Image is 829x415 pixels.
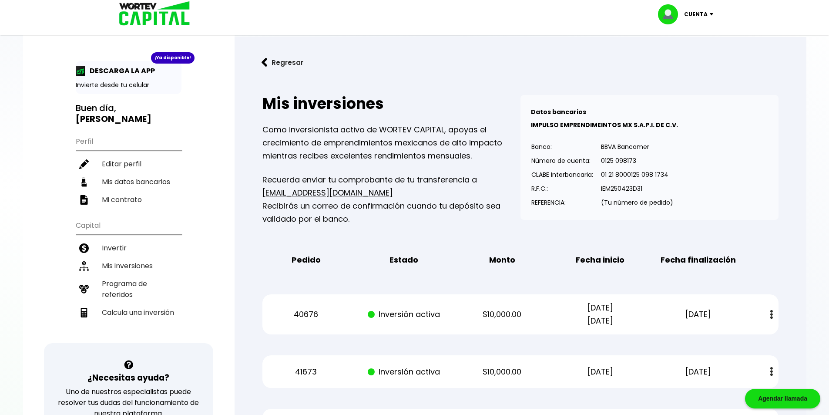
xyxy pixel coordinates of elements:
b: IMPULSO EMPRENDIMEINTOS MX S.A.P.I. DE C.V. [531,121,678,129]
p: DESCARGA LA APP [85,65,155,76]
p: Recuerda enviar tu comprobante de tu transferencia a Recibirás un correo de confirmación cuando t... [262,173,520,226]
ul: Perfil [76,132,181,209]
a: Invertir [76,239,181,257]
p: CLABE Interbancaria: [531,168,593,181]
a: flecha izquierdaRegresar [248,51,792,74]
p: Número de cuenta: [531,154,593,167]
a: Editar perfil [76,155,181,173]
p: [DATE] [DATE] [559,301,641,327]
b: Monto [489,253,515,267]
a: Calcula una inversión [76,304,181,321]
b: Estado [389,253,418,267]
a: Mis datos bancarios [76,173,181,191]
img: inversiones-icon.6695dc30.svg [79,261,89,271]
p: Como inversionista activo de WORTEV CAPITAL, apoyas el crecimiento de emprendimientos mexicanos d... [262,123,520,162]
p: $10,000.00 [461,308,544,321]
p: R.F.C.: [531,182,593,195]
p: IEM250423D31 [601,182,673,195]
p: $10,000.00 [461,365,544,378]
p: 40676 [265,308,347,321]
img: flecha izquierda [262,58,268,67]
p: BBVA Bancomer [601,140,673,153]
p: [DATE] [657,365,740,378]
b: Datos bancarios [531,108,586,116]
p: [DATE] [559,365,641,378]
p: 41673 [265,365,347,378]
b: Fecha inicio [576,253,624,267]
p: 01 21 8000125 098 1734 [601,168,673,181]
b: Fecha finalización [661,253,736,267]
ul: Capital [76,216,181,343]
img: icon-down [708,13,719,16]
img: invertir-icon.b3b967d7.svg [79,243,89,253]
b: [PERSON_NAME] [76,113,151,125]
a: Programa de referidos [76,275,181,304]
a: Mis inversiones [76,257,181,275]
a: [EMAIL_ADDRESS][DOMAIN_NAME] [262,187,393,198]
p: Invierte desde tu celular [76,81,181,90]
img: profile-image [658,4,684,24]
p: 0125 098173 [601,154,673,167]
p: REFERENCIA: [531,196,593,209]
p: Inversión activa [363,308,446,321]
div: Agendar llamada [745,389,820,408]
div: ¡Ya disponible! [151,52,195,64]
img: contrato-icon.f2db500c.svg [79,195,89,205]
p: [DATE] [657,308,740,321]
p: Inversión activa [363,365,446,378]
img: calculadora-icon.17d418c4.svg [79,308,89,317]
p: (Tu número de pedido) [601,196,673,209]
h3: ¿Necesitas ayuda? [87,371,169,384]
img: datos-icon.10cf9172.svg [79,177,89,187]
h2: Mis inversiones [262,95,520,112]
a: Mi contrato [76,191,181,209]
h3: Buen día, [76,103,181,125]
img: editar-icon.952d3147.svg [79,159,89,169]
img: app-icon [76,66,85,76]
button: Regresar [248,51,316,74]
b: Pedido [292,253,321,267]
p: Cuenta [684,8,708,21]
img: recomiendanos-icon.9b8e9327.svg [79,284,89,294]
p: Banco: [531,140,593,153]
